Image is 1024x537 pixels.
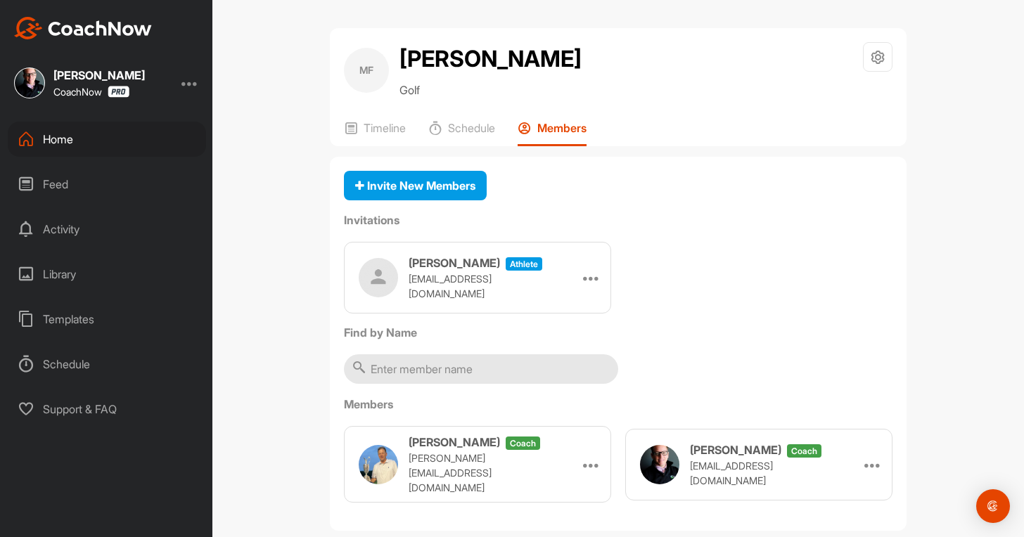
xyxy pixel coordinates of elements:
h3: [PERSON_NAME] [409,434,500,451]
img: CoachNow [14,17,152,39]
div: Schedule [8,347,206,382]
label: Invitations [344,212,892,228]
h3: [PERSON_NAME] [690,441,781,458]
img: user [359,258,398,297]
p: Golf [399,82,582,98]
span: Invite New Members [355,179,475,193]
p: [EMAIL_ADDRESS][DOMAIN_NAME] [409,271,549,301]
div: Home [8,122,206,157]
div: Support & FAQ [8,392,206,427]
h3: [PERSON_NAME] [409,254,500,271]
img: user [640,445,679,484]
span: athlete [506,257,542,271]
div: [PERSON_NAME] [53,70,145,81]
div: Templates [8,302,206,337]
p: [EMAIL_ADDRESS][DOMAIN_NAME] [690,458,831,488]
div: MF [344,48,389,93]
div: Open Intercom Messenger [976,489,1010,523]
input: Enter member name [344,354,618,384]
div: Feed [8,167,206,202]
span: coach [506,436,540,450]
button: Invite New Members [344,171,487,201]
p: Members [537,121,587,135]
div: CoachNow [53,86,129,98]
p: Timeline [364,121,406,135]
label: Find by Name [344,324,892,341]
img: CoachNow Pro [108,86,129,98]
img: user [359,445,398,484]
h2: [PERSON_NAME] [399,42,582,76]
p: Schedule [448,121,495,135]
p: [PERSON_NAME][EMAIL_ADDRESS][DOMAIN_NAME] [409,451,549,495]
img: square_d7b6dd5b2d8b6df5777e39d7bdd614c0.jpg [14,67,45,98]
div: Activity [8,212,206,247]
label: Members [344,396,892,413]
span: coach [787,444,821,458]
div: Library [8,257,206,292]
